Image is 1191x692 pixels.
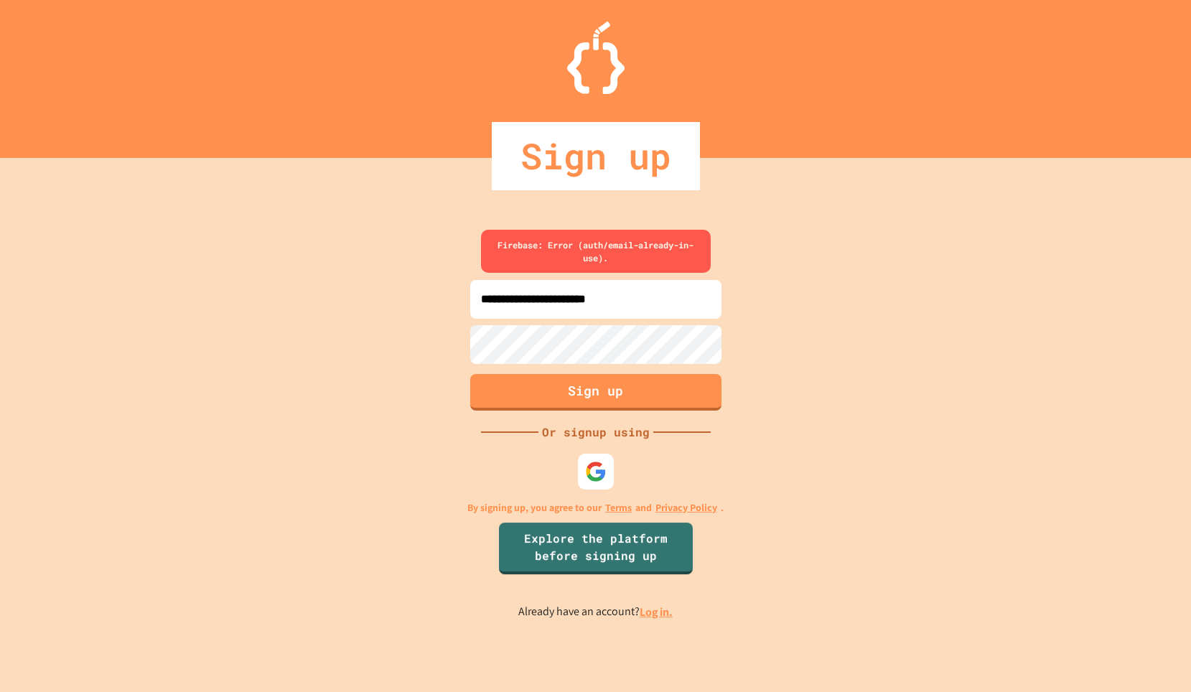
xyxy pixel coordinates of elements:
[538,424,653,441] div: Or signup using
[481,230,711,273] div: Firebase: Error (auth/email-already-in-use).
[640,604,673,619] a: Log in.
[585,461,607,482] img: google-icon.svg
[655,500,717,515] a: Privacy Policy
[492,122,700,190] div: Sign up
[499,523,693,574] a: Explore the platform before signing up
[518,603,673,621] p: Already have an account?
[470,374,721,411] button: Sign up
[567,22,625,94] img: Logo.svg
[605,500,632,515] a: Terms
[467,500,724,515] p: By signing up, you agree to our and .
